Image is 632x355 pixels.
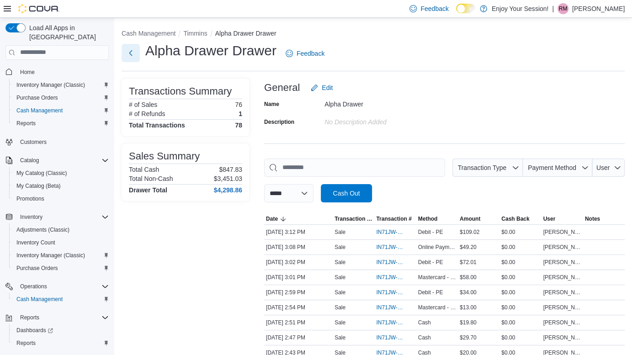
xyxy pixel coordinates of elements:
button: Cash Management [122,30,175,37]
div: $0.00 [499,302,541,313]
span: Inventory [20,213,42,221]
span: Payment Method [528,164,576,171]
span: Inventory Count [16,239,55,246]
button: IN71JW-7522003 [376,287,414,298]
span: Customers [16,136,109,148]
div: [DATE] 2:59 PM [264,287,333,298]
span: $29.70 [460,334,477,341]
a: Inventory Count [13,237,59,248]
span: IN71JW-7522133 [376,228,405,236]
span: Purchase Orders [16,265,58,272]
a: Reports [13,118,39,129]
span: $72.01 [460,259,477,266]
span: Dashboards [16,327,53,334]
p: Sale [335,259,345,266]
div: [DATE] 3:01 PM [264,272,333,283]
span: $49.20 [460,244,477,251]
button: User [541,213,583,224]
span: IN71JW-7522096 [376,244,405,251]
p: Sale [335,334,345,341]
button: Edit [307,79,336,97]
h3: Sales Summary [129,151,200,162]
div: $0.00 [499,227,541,238]
button: Inventory Manager (Classic) [9,249,112,262]
span: Cash Back [501,215,529,223]
span: Cash Management [16,107,63,114]
button: Catalog [16,155,42,166]
span: Purchase Orders [13,92,109,103]
a: Promotions [13,193,48,204]
label: Description [264,118,294,126]
span: Mastercard - PE [418,274,456,281]
div: Alpha Drawer [324,97,447,108]
button: Purchase Orders [9,91,112,104]
div: $0.00 [499,272,541,283]
button: Adjustments (Classic) [9,223,112,236]
span: RM [559,3,568,14]
span: My Catalog (Classic) [16,170,67,177]
button: IN71JW-7521962 [376,302,414,313]
a: Purchase Orders [13,92,62,103]
a: My Catalog (Classic) [13,168,71,179]
div: $0.00 [499,257,541,268]
span: Cash [418,319,431,326]
span: [PERSON_NAME] [543,274,581,281]
span: Load All Apps in [GEOGRAPHIC_DATA] [26,23,109,42]
div: $0.00 [499,332,541,343]
span: Inventory Manager (Classic) [16,252,85,259]
p: Sale [335,228,345,236]
p: 1 [239,110,242,117]
span: Adjustments (Classic) [13,224,109,235]
button: My Catalog (Classic) [9,167,112,180]
a: Dashboards [9,324,112,337]
span: Online Payment [418,244,456,251]
button: Timmins [183,30,207,37]
a: Cash Management [13,105,66,116]
span: Reports [13,338,109,349]
h4: Total Transactions [129,122,185,129]
span: Date [266,215,278,223]
span: $34.00 [460,289,477,296]
h4: 78 [235,122,242,129]
span: Operations [20,283,47,290]
button: Alpha Drawer Drawer [215,30,276,37]
span: Inventory Manager (Classic) [13,79,109,90]
span: Cash Management [13,294,109,305]
span: IN71JW-7521944 [376,319,405,326]
h1: Alpha Drawer Drawer [145,42,276,60]
span: Cash Out [333,189,360,198]
button: Next [122,44,140,62]
button: Notes [583,213,625,224]
button: Cash Management [9,104,112,117]
button: IN71JW-7522096 [376,242,414,253]
a: Cash Management [13,294,66,305]
span: User [543,215,555,223]
span: Inventory Count [13,237,109,248]
div: $0.00 [499,242,541,253]
div: [DATE] 3:02 PM [264,257,333,268]
a: Adjustments (Classic) [13,224,73,235]
span: Adjustments (Classic) [16,226,69,233]
span: Edit [322,83,333,92]
button: Transaction # [374,213,416,224]
h4: $4,298.86 [214,186,242,194]
span: Cash Management [13,105,109,116]
span: Promotions [13,193,109,204]
span: Debit - PE [418,289,443,296]
a: Home [16,67,38,78]
button: Cash Back [499,213,541,224]
span: Cash [418,334,431,341]
button: IN71JW-7521918 [376,332,414,343]
button: Amount [458,213,499,224]
span: $58.00 [460,274,477,281]
p: $3,451.03 [214,175,242,182]
span: Transaction # [376,215,411,223]
span: Feedback [297,49,324,58]
p: Sale [335,274,345,281]
span: [PERSON_NAME] [543,334,581,341]
a: Purchase Orders [13,263,62,274]
span: Inventory Manager (Classic) [13,250,109,261]
div: No Description added [324,115,447,126]
span: Reports [16,120,36,127]
h3: Transactions Summary [129,86,232,97]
